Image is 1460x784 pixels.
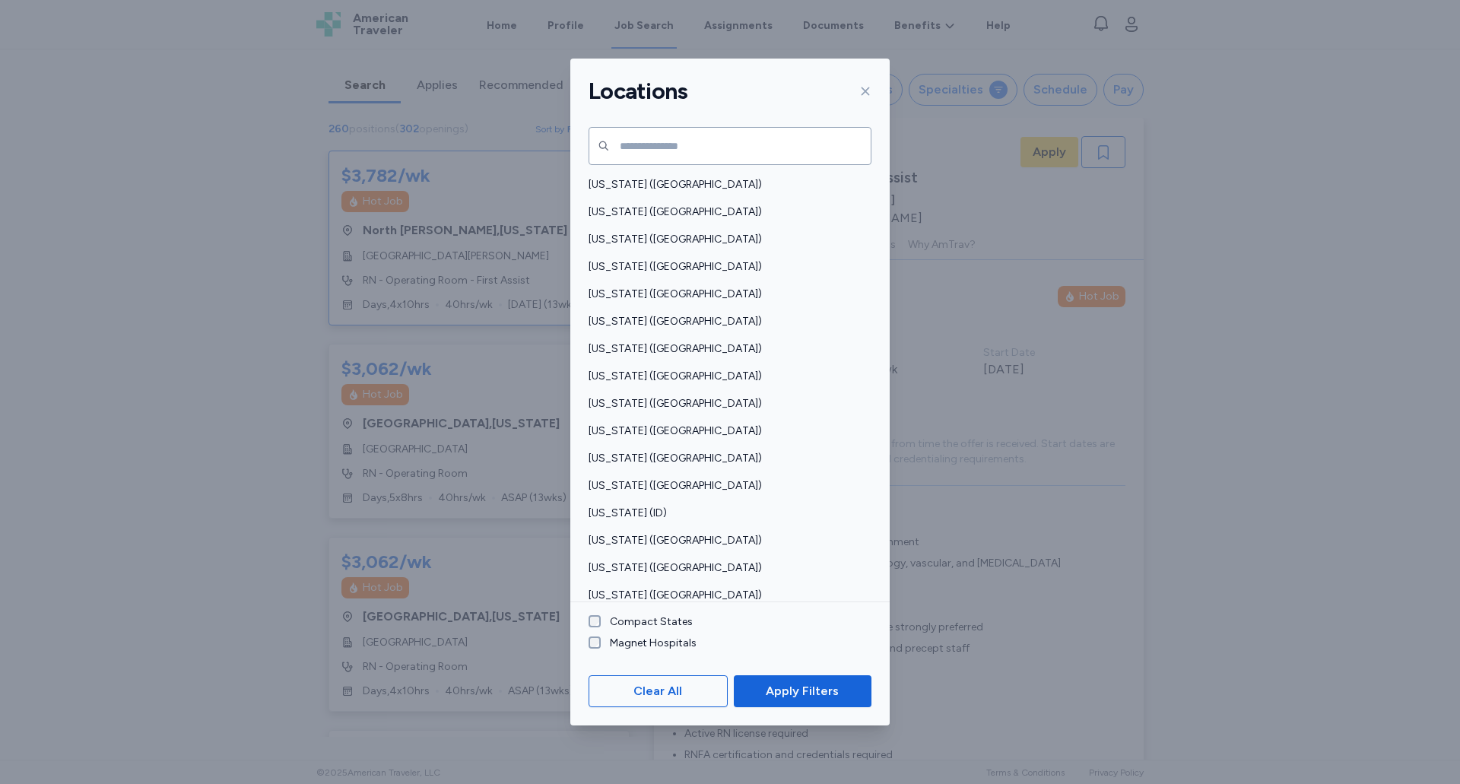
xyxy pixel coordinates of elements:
[589,451,862,466] span: [US_STATE] ([GEOGRAPHIC_DATA])
[589,314,862,329] span: [US_STATE] ([GEOGRAPHIC_DATA])
[601,614,693,630] label: Compact States
[589,287,862,302] span: [US_STATE] ([GEOGRAPHIC_DATA])
[589,177,862,192] span: [US_STATE] ([GEOGRAPHIC_DATA])
[589,369,862,384] span: [US_STATE] ([GEOGRAPHIC_DATA])
[633,682,682,700] span: Clear All
[589,533,862,548] span: [US_STATE] ([GEOGRAPHIC_DATA])
[589,259,862,275] span: [US_STATE] ([GEOGRAPHIC_DATA])
[589,506,862,521] span: [US_STATE] (ID)
[589,675,728,707] button: Clear All
[589,588,862,603] span: [US_STATE] ([GEOGRAPHIC_DATA])
[589,424,862,439] span: [US_STATE] ([GEOGRAPHIC_DATA])
[589,232,862,247] span: [US_STATE] ([GEOGRAPHIC_DATA])
[589,77,687,106] h1: Locations
[589,341,862,357] span: [US_STATE] ([GEOGRAPHIC_DATA])
[589,205,862,220] span: [US_STATE] ([GEOGRAPHIC_DATA])
[766,682,839,700] span: Apply Filters
[734,675,871,707] button: Apply Filters
[589,396,862,411] span: [US_STATE] ([GEOGRAPHIC_DATA])
[589,560,862,576] span: [US_STATE] ([GEOGRAPHIC_DATA])
[589,478,862,494] span: [US_STATE] ([GEOGRAPHIC_DATA])
[601,636,697,651] label: Magnet Hospitals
